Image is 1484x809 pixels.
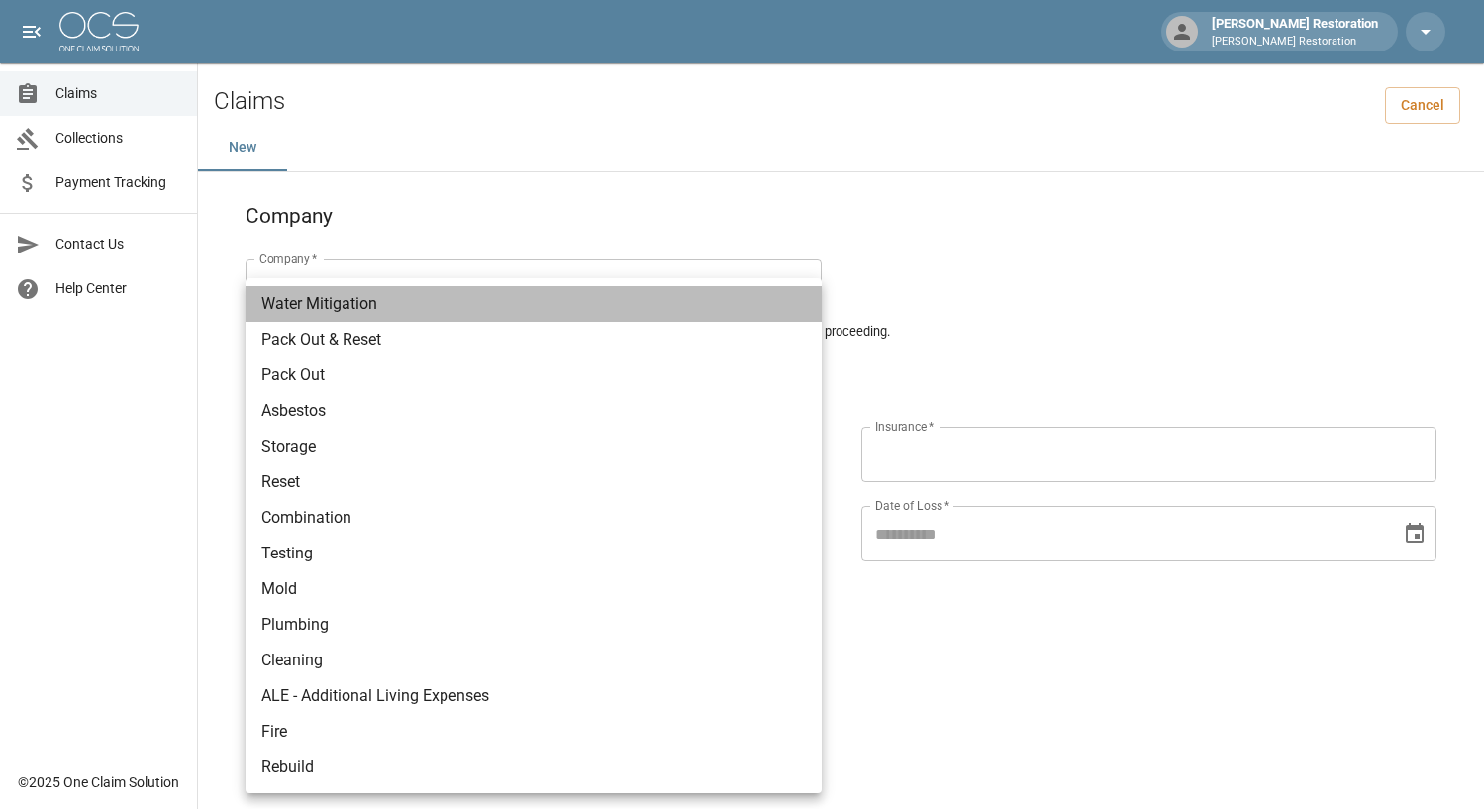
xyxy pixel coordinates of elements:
[246,286,822,322] li: Water Mitigation
[246,750,822,785] li: Rebuild
[246,464,822,500] li: Reset
[246,607,822,643] li: Plumbing
[246,714,822,750] li: Fire
[246,536,822,571] li: Testing
[246,678,822,714] li: ALE - Additional Living Expenses
[246,357,822,393] li: Pack Out
[246,571,822,607] li: Mold
[246,500,822,536] li: Combination
[246,643,822,678] li: Cleaning
[246,429,822,464] li: Storage
[246,393,822,429] li: Asbestos
[246,322,822,357] li: Pack Out & Reset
